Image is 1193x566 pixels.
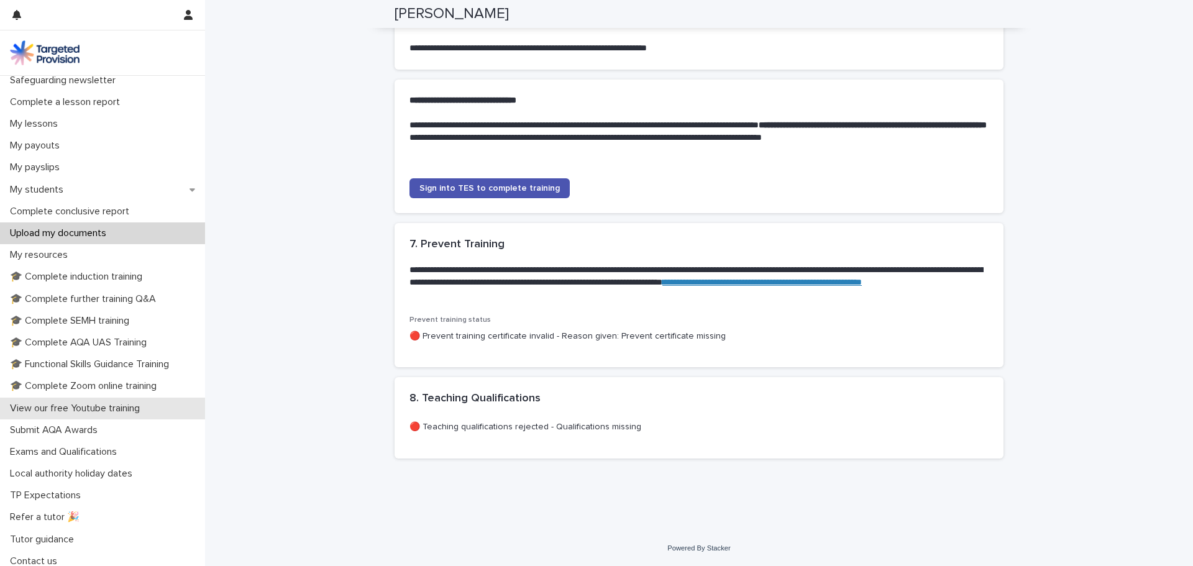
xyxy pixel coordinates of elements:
[5,380,167,392] p: 🎓 Complete Zoom online training
[5,96,130,108] p: Complete a lesson report
[5,490,91,501] p: TP Expectations
[5,534,84,545] p: Tutor guidance
[5,249,78,261] p: My resources
[409,330,989,343] p: 🔴 Prevent training certificate invalid - Reason given: Prevent certificate missing
[5,358,179,370] p: 🎓 Functional Skills Guidance Training
[5,162,70,173] p: My payslips
[5,424,107,436] p: Submit AQA Awards
[409,178,570,198] a: Sign into TES to complete training
[5,206,139,217] p: Complete conclusive report
[667,544,730,552] a: Powered By Stacker
[5,337,157,349] p: 🎓 Complete AQA UAS Training
[5,75,126,86] p: Safeguarding newsletter
[5,315,139,327] p: 🎓 Complete SEMH training
[419,184,560,193] span: Sign into TES to complete training
[5,184,73,196] p: My students
[5,403,150,414] p: View our free Youtube training
[395,5,509,23] h2: [PERSON_NAME]
[5,293,166,305] p: 🎓 Complete further training Q&A
[5,271,152,283] p: 🎓 Complete induction training
[5,140,70,152] p: My payouts
[5,118,68,130] p: My lessons
[5,227,116,239] p: Upload my documents
[10,40,80,65] img: M5nRWzHhSzIhMunXDL62
[409,238,505,252] h2: 7. Prevent Training
[5,511,89,523] p: Refer a tutor 🎉
[409,316,491,324] span: Prevent training status
[409,392,541,406] h2: 8. Teaching Qualifications
[5,468,142,480] p: Local authority holiday dates
[409,421,989,434] p: 🔴 Teaching qualifications rejected - Qualifications missing
[5,446,127,458] p: Exams and Qualifications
